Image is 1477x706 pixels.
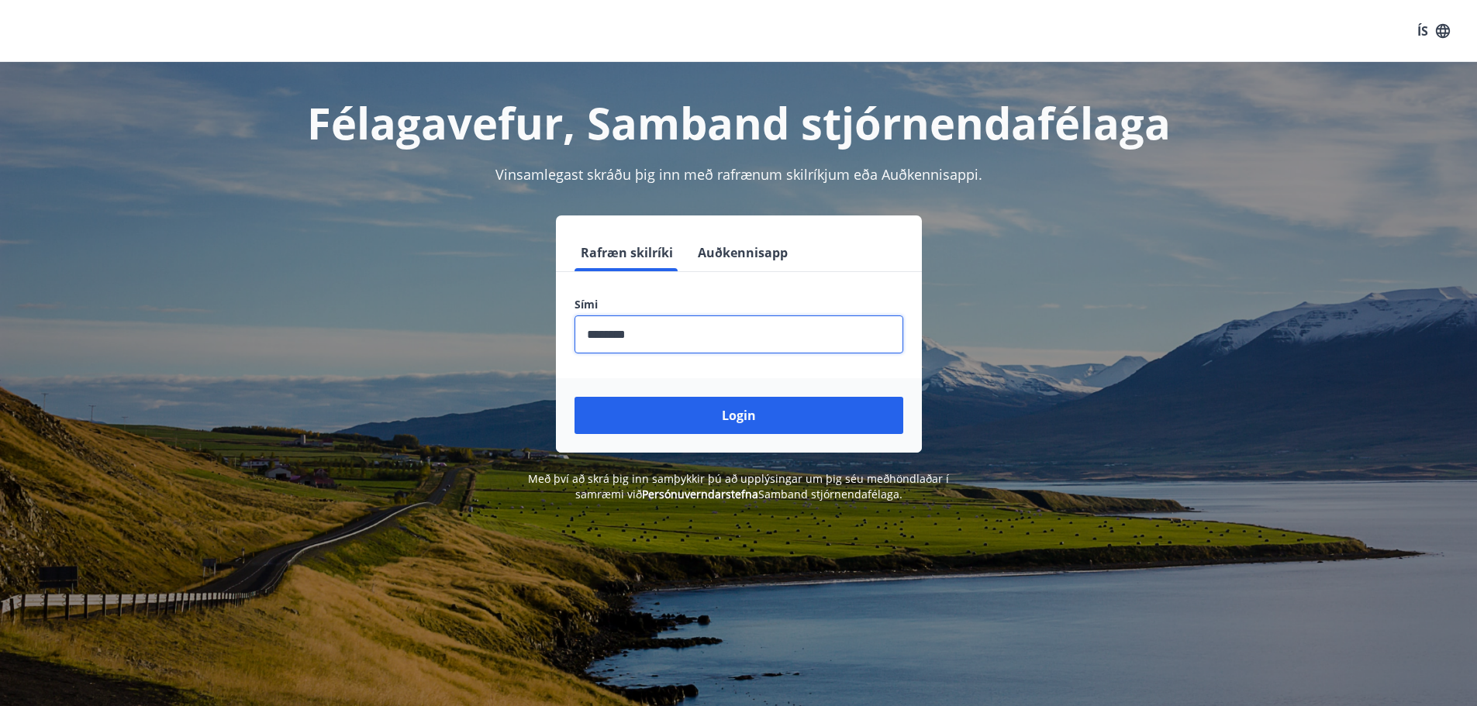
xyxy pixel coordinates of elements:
label: Sími [575,297,903,312]
button: Login [575,397,903,434]
button: Rafræn skilríki [575,234,679,271]
button: ÍS [1409,17,1458,45]
a: Persónuverndarstefna [642,487,758,501]
span: Með því að skrá þig inn samþykkir þú að upplýsingar um þig séu meðhöndlaðar í samræmi við Samband... [528,471,949,501]
span: Vinsamlegast skráðu þig inn með rafrænum skilríkjum eða Auðkennisappi. [495,165,982,184]
button: Auðkennisapp [692,234,794,271]
h1: Félagavefur, Samband stjórnendafélaga [199,93,1279,152]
